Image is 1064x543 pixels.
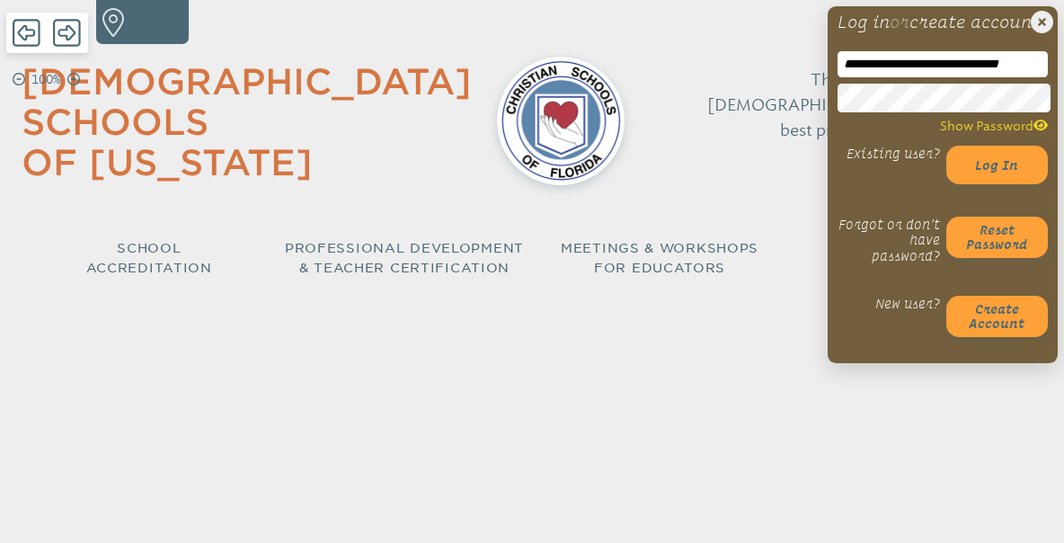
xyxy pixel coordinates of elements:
span: Back [13,17,40,49]
button: Resetpassword [946,217,1049,258]
span: Meetings & Workshops for Educators [561,240,758,274]
p: 100% [29,70,64,89]
p: Find a school [125,8,182,40]
span: or [890,12,909,31]
a: [DEMOGRAPHIC_DATA] Schools of [US_STATE] [22,60,472,183]
p: New user? [838,296,940,312]
img: csf-logo-web-colors.png [497,57,625,184]
button: Createaccount [946,296,1049,337]
span: Show Password [940,118,1048,134]
p: Existing user? [838,146,940,162]
span: Professional Development & Teacher Certification [285,240,524,274]
button: Log in [946,146,1049,184]
span: Forward [53,17,81,49]
p: Forgot or don’t have password? [838,217,940,264]
h1: Log in create account [838,13,1048,31]
span: School Accreditation [86,240,212,274]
